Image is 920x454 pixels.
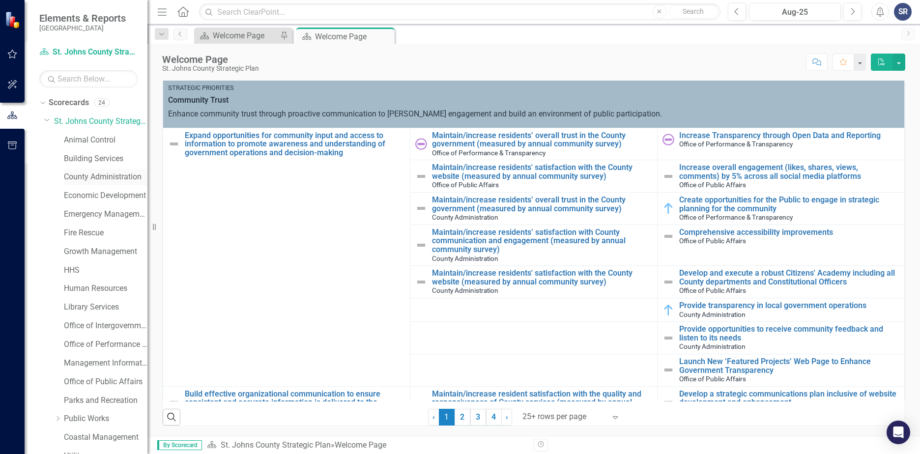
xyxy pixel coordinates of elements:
[64,283,147,294] a: Human Resources
[415,138,427,150] img: Not Started
[64,135,147,146] a: Animal Control
[5,11,22,28] img: ClearPoint Strategy
[64,432,147,443] a: Coastal Management
[432,196,652,213] a: Maintain/increase residents’ overall trust in the County government (measured by annual community...
[662,170,674,182] img: Not Defined
[679,286,746,294] span: Office of Public Affairs
[439,409,455,426] span: 1
[432,390,652,416] a: Maintain/increase resident satisfaction with the quality and responsiveness of County services (m...
[432,163,652,180] a: Maintain/increase residents' satisfaction with the County website (measured by annual community s...
[662,364,674,376] img: Not Defined
[64,209,147,220] a: Emergency Management
[39,24,126,32] small: [GEOGRAPHIC_DATA]
[199,3,720,21] input: Search ClearPoint...
[185,131,405,157] a: Expand opportunities for community input and access to information to promote awareness and under...
[64,246,147,257] a: Growth Management
[207,440,526,451] div: »
[415,170,427,182] img: Not Defined
[662,230,674,242] img: Not Defined
[432,255,498,262] span: County Administration
[64,302,147,313] a: Library Services
[662,304,674,316] img: In Progress
[415,202,427,214] img: Not Defined
[679,237,746,245] span: Office of Public Affairs
[64,153,147,165] a: Building Services
[213,29,278,42] div: Welcome Page
[432,131,652,148] a: Maintain/increase residents’ overall trust in the County government (measured by annual community...
[64,413,147,425] a: Public Works
[432,286,498,294] span: County Administration
[64,358,147,369] a: Management Information Systems
[887,421,910,444] div: Open Intercom Messenger
[679,269,899,286] a: Develop and execute a robust Citizens' Academy including all County departments and Constitutiona...
[221,440,331,450] a: St. Johns County Strategic Plan
[39,47,138,58] a: St. Johns County Strategic Plan
[94,99,110,107] div: 24
[662,134,674,145] img: Not Started
[315,30,392,43] div: Welcome Page
[410,225,657,265] td: Double-Click to Edit Right Click for Context Menu
[432,412,435,422] span: ‹
[64,376,147,388] a: Office of Public Affairs
[679,181,746,189] span: Office of Public Affairs
[415,239,427,251] img: Not Defined
[168,397,180,408] img: Not Defined
[162,54,259,65] div: Welcome Page
[679,140,793,148] span: Office of Performance & Transparency
[679,357,899,374] a: Launch New ‘Featured Projects’ Web Page to Enhance Government Transparency
[39,12,126,24] span: Elements & Reports
[49,97,89,109] a: Scorecards
[683,7,704,15] span: Search
[679,390,899,407] a: Develop a strategic communications plan inclusive of website development and enhancement
[64,171,147,183] a: County Administration
[679,375,746,383] span: Office of Public Affairs
[410,266,657,298] td: Double-Click to Edit Right Click for Context Menu
[432,228,652,254] a: Maintain/increase residents’ satisfaction with County communication and engagement (measured by a...
[657,322,904,354] td: Double-Click to Edit Right Click for Context Menu
[64,320,147,332] a: Office of Intergovernmental Affairs
[64,339,147,350] a: Office of Performance & Transparency
[415,276,427,288] img: Not Defined
[679,301,899,310] a: Provide transparency in local government operations
[679,342,746,350] span: County Administration
[657,298,904,322] td: Double-Click to Edit Right Click for Context Menu
[64,227,147,239] a: Fire Rescue
[54,116,147,127] a: St. Johns County Strategic Plan
[335,440,386,450] div: Welcome Page
[410,193,657,225] td: Double-Click to Edit Right Click for Context Menu
[506,412,508,422] span: ›
[168,138,180,150] img: Not Defined
[162,65,259,72] div: St. Johns County Strategic Plan
[679,325,899,342] a: Provide opportunities to receive community feedback and listen to its needs
[669,5,718,19] button: Search
[752,6,837,18] div: Aug-25
[486,409,502,426] a: 4
[168,95,899,106] span: Community Trust
[679,163,899,180] a: Increase overall engagement (likes, shares, views, comments) by 5% across all social media platforms
[432,213,498,221] span: County Administration
[662,397,674,408] img: Not Defined
[470,409,486,426] a: 3
[679,311,746,318] span: County Administration
[455,409,470,426] a: 2
[64,190,147,201] a: Economic Development
[168,109,662,118] span: Enhance community trust through proactive communication to [PERSON_NAME] engagement and build an ...
[662,202,674,214] img: In Progress
[662,332,674,344] img: Not Defined
[64,395,147,406] a: Parks and Recreation
[894,3,912,21] button: SR
[157,440,202,450] span: By Scorecard
[679,196,899,213] a: Create opportunities for the Public to engage in strategic planning for the community
[185,390,405,416] a: Build effective organizational communication to ensure consistent and accurate information is del...
[64,265,147,276] a: HHS
[168,84,899,92] div: Strategic Priorities
[662,276,674,288] img: Not Defined
[432,269,652,286] a: Maintain/increase residents' satisfaction with the County website (measured by annual community s...
[197,29,278,42] a: Welcome Page
[410,386,657,427] td: Double-Click to Edit Right Click for Context Menu
[749,3,841,21] button: Aug-25
[432,181,499,189] span: Office of Public Affairs
[39,70,138,87] input: Search Below...
[679,131,899,140] a: Increase Transparency through Open Data and Reporting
